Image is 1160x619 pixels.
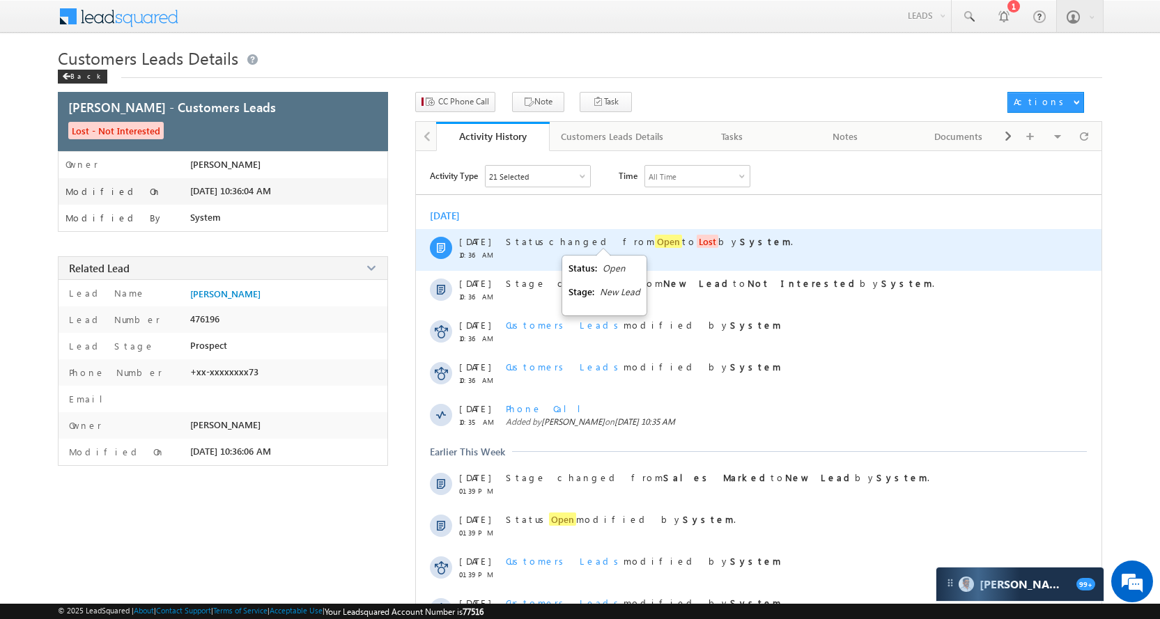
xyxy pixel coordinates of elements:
label: Modified On [65,446,165,457]
span: Stage changed from to by . [506,471,929,483]
span: CC Phone Call [438,95,489,108]
div: Actions [1014,95,1069,108]
span: Phone Call [506,402,591,414]
div: Back [58,70,107,84]
label: Owner [65,159,98,170]
span: 01:39 PM [459,570,501,579]
strong: New Lead [785,471,855,483]
span: Stage changed from to by . [506,277,934,289]
span: [PERSON_NAME] [190,419,261,430]
div: 21 Selected [489,172,529,181]
button: CC Phone Call [415,92,495,112]
button: Actions [1007,92,1084,113]
span: [PERSON_NAME] - Customers Leads [68,98,276,116]
span: 10:36 AM [459,334,501,343]
span: Related Lead [69,261,130,275]
div: New Lead [569,285,640,297]
div: Notes [801,128,890,145]
div: Owner Changed,Status Changed,Stage Changed,Source Changed,Notes & 16 more.. [486,166,590,187]
span: [DATE] [459,319,490,331]
strong: Not Interested [748,277,860,289]
label: Email [65,393,114,405]
a: Customers Leads Details [550,122,676,151]
span: modified by [506,361,781,373]
strong: System [730,555,781,567]
span: Customers Leads Details [58,47,238,69]
span: System [190,212,221,223]
img: carter-drag [945,577,956,588]
span: Time [619,165,637,186]
a: About [134,606,154,615]
span: 99+ [1076,578,1095,590]
span: [DATE] [459,471,490,483]
strong: System [730,361,781,373]
label: Modified By [65,212,164,224]
span: Status modified by . [506,512,736,526]
label: Modified On [65,186,162,197]
span: 10:36 AM [459,292,501,301]
label: Phone Number [65,366,162,378]
div: Open [569,262,625,274]
span: Status [506,235,549,247]
span: [DATE] [459,597,490,609]
span: Stage: [569,285,600,297]
span: Lost - Not Interested [68,122,164,139]
div: carter-dragCarter[PERSON_NAME]99+ [936,567,1104,602]
span: Customers Leads [506,319,624,331]
div: Activity History [447,130,539,143]
a: Tasks [676,122,789,151]
a: Acceptable Use [270,606,323,615]
button: Note [512,92,564,112]
span: Customers Leads [506,361,624,373]
span: Prospect [190,340,227,351]
a: Terms of Service [213,606,268,615]
span: [DATE] [459,277,490,289]
button: Task [580,92,632,112]
span: [DATE] [459,235,490,247]
span: [DATE] [459,555,490,567]
label: Owner [65,419,102,431]
span: changed from to by . [506,235,793,248]
span: [DATE] [459,513,490,525]
a: Notes [789,122,903,151]
label: Lead Name [65,287,146,299]
span: +xx-xxxxxxxx73 [190,366,258,377]
span: [PERSON_NAME] [541,416,605,427]
a: Documents [902,122,1016,151]
strong: System [876,471,927,483]
a: [PERSON_NAME] [190,288,261,299]
span: Customers Leads [506,597,624,609]
span: 10:36 AM [459,376,501,384]
span: [DATE] [459,361,490,373]
span: modified by [506,555,781,567]
span: modified by [506,597,781,609]
strong: System [730,597,781,609]
div: Documents [913,128,1003,145]
div: Earlier This Week [430,445,505,458]
strong: Sales Marked [663,471,771,483]
span: [DATE] 10:35 AM [614,416,675,427]
label: Lead Stage [65,340,155,352]
span: Status: [569,262,603,274]
span: [DATE] 10:36:06 AM [190,446,271,457]
label: Lead Number [65,313,160,325]
span: Open [655,235,682,248]
span: 77516 [463,606,484,617]
span: © 2025 LeadSquared | | | | | [58,606,484,617]
span: 01:39 PM [459,528,501,537]
span: 10:35 AM [459,418,501,426]
span: [PERSON_NAME] [190,159,261,170]
a: Contact Support [156,606,211,615]
span: modified by [506,319,781,331]
span: Your Leadsquared Account Number is [325,606,484,617]
strong: System [740,235,791,247]
span: Activity Type [430,165,478,186]
span: Added by on [506,416,1043,427]
strong: System [683,513,734,525]
div: Tasks [687,128,777,145]
div: Customers Leads Details [561,128,663,145]
span: 476196 [190,313,219,324]
span: 10:36 AM [459,251,501,259]
strong: New Lead [663,277,733,289]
